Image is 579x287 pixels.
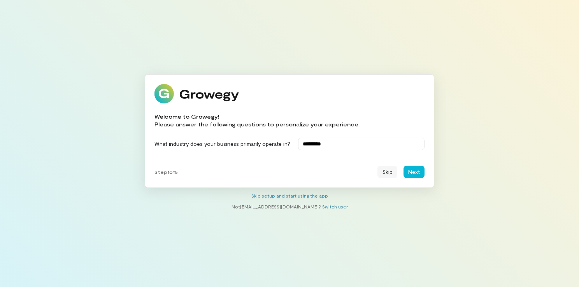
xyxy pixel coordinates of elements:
[154,140,290,148] label: What industry does your business primarily operate in?
[404,166,425,178] button: Next
[232,204,321,209] span: Not [EMAIL_ADDRESS][DOMAIN_NAME] ?
[154,113,360,128] div: Welcome to Growegy! Please answer the following questions to personalize your experience.
[154,169,178,175] span: Step 1 of 5
[154,84,239,103] img: Growegy logo
[377,166,397,178] button: Skip
[322,204,348,209] a: Switch user
[251,193,328,198] a: Skip setup and start using the app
